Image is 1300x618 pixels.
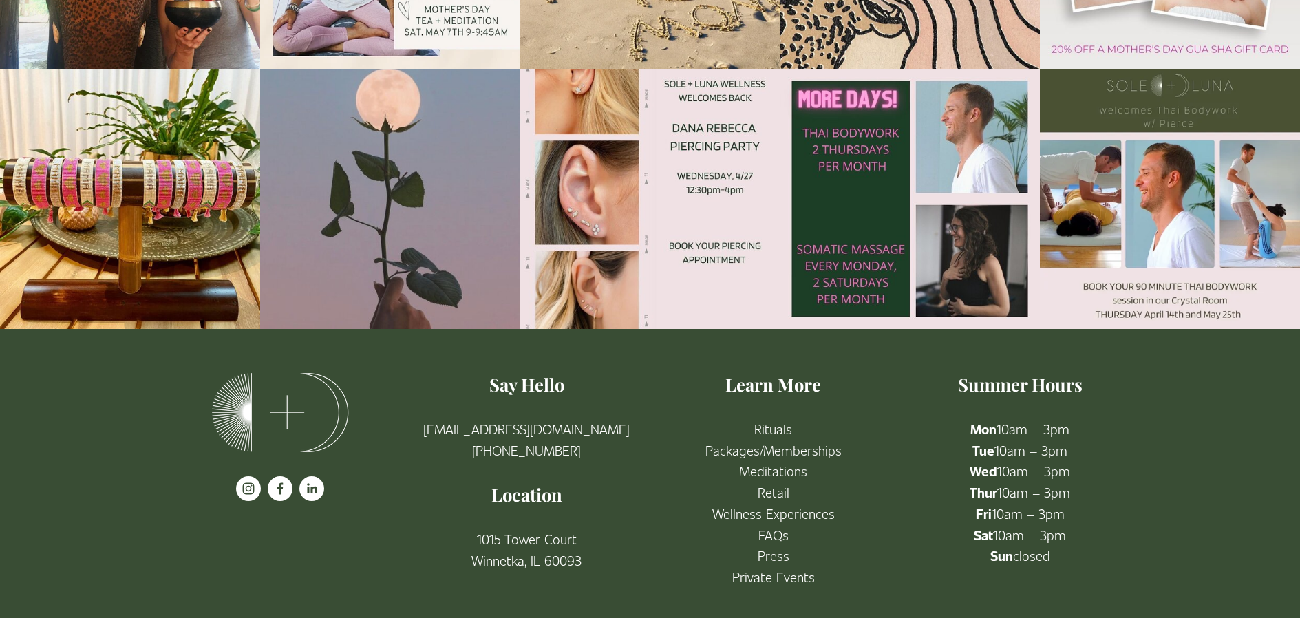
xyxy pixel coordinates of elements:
a: instagram-unauth [236,476,261,501]
img: Still swooning over our DRD ear stacks! Back by request, we welcome @danarebecca for a piercing p... [520,69,780,329]
a: [EMAIL_ADDRESS][DOMAIN_NAME] [423,418,630,440]
p: R [662,418,886,588]
strong: Tue [972,441,994,459]
a: Rituals [754,418,792,440]
a: Press [758,545,789,566]
strong: Thur [970,483,997,501]
strong: Fri [976,504,992,522]
img: S+L is over the 🌙 to welcome Pierce Doerr! Pierce brings Thai Bodywork to SLW! 90 minute sessions... [1040,69,1300,329]
h4: Location [415,482,639,507]
a: FAQs [758,524,789,546]
a: LinkedIn [299,476,324,501]
strong: Wed [970,462,997,480]
a: Packages/Memberships [705,440,842,461]
a: Private Events [732,566,815,588]
a: [PHONE_NUMBER] [472,440,581,461]
h4: Learn More [662,372,886,396]
a: etail [765,482,789,503]
strong: Sun [990,546,1013,564]
p: 10am – 3pm 10am – 3pm 10am – 3pm 10am – 3pm 10am – 3pm 10am – 3pm closed [908,418,1132,566]
img: &ldquo;Invite your fear into consciousness and smile through it; every time you smile through you... [260,38,520,360]
a: facebook-unauth [268,476,292,501]
a: Wellness Experiences [712,503,835,524]
h4: Say Hello [415,372,639,396]
a: Meditations [739,460,807,482]
a: 1015 Tower CourtWinnetka, IL 60093 [471,529,582,571]
h4: Summer Hours [908,372,1132,396]
strong: Sat [974,526,993,544]
strong: Mon [970,420,997,438]
img: Loud + Clear! We are excited to team up and offer more days for our newest specialists!&nbsp;&nbs... [780,69,1040,329]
